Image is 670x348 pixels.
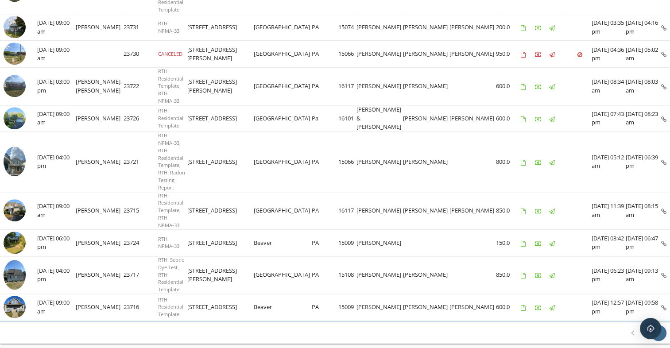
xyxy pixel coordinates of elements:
[76,294,124,321] td: [PERSON_NAME]
[338,41,356,68] td: 15066
[4,107,26,129] img: 9526397%2Fcover_photos%2FH4wKBRjCvLfj9Tgl6FKq%2Fsmall.jpg
[4,147,26,176] img: 9520955%2Fcover_photos%2FiWFgz4nRoUDUcIcSwIfT%2Fsmall.jpg
[449,41,496,68] td: [PERSON_NAME]
[76,192,124,229] td: [PERSON_NAME]
[356,14,403,41] td: [PERSON_NAME]
[187,132,254,192] td: [STREET_ADDRESS]
[403,132,449,192] td: [PERSON_NAME]
[356,229,403,256] td: [PERSON_NAME]
[496,41,521,68] td: 950.0
[254,14,312,41] td: [GEOGRAPHIC_DATA]
[124,256,158,294] td: 23717
[187,229,254,256] td: [STREET_ADDRESS]
[312,41,338,68] td: PA
[496,14,521,41] td: 200.0
[449,14,496,41] td: [PERSON_NAME]
[356,41,403,68] td: [PERSON_NAME]
[312,229,338,256] td: PA
[254,67,312,105] td: [GEOGRAPHIC_DATA]
[158,256,184,293] span: RTHI Septic Dye Test, RTHI Residential Template
[4,75,26,97] img: 9521227%2Fcover_photos%2FNGlCmCsTQV5de2oEzOFb%2Fsmall.jpg
[496,256,521,294] td: 850.0
[124,192,158,229] td: 23715
[592,132,626,192] td: [DATE] 05:12 am
[626,256,661,294] td: [DATE] 09:13 am
[626,105,661,132] td: [DATE] 08:23 am
[356,294,403,321] td: [PERSON_NAME]
[124,132,158,192] td: 23721
[403,41,449,68] td: [PERSON_NAME]
[496,229,521,256] td: 150.0
[254,192,312,229] td: [GEOGRAPHIC_DATA]
[496,105,521,132] td: 600.0
[449,105,496,132] td: [PERSON_NAME]
[254,229,312,256] td: Beaver
[403,192,449,229] td: [PERSON_NAME]
[37,105,76,132] td: [DATE] 09:00 am
[158,296,183,318] span: RTHI Residential Template
[592,229,626,256] td: [DATE] 03:42 pm
[37,294,76,321] td: [DATE] 09:00 am
[187,256,254,294] td: [STREET_ADDRESS][PERSON_NAME]
[403,294,449,321] td: [PERSON_NAME]
[187,41,254,68] td: [STREET_ADDRESS][PERSON_NAME]
[449,294,496,321] td: [PERSON_NAME]
[158,236,179,250] span: RTHI NPMA-33
[254,41,312,68] td: [GEOGRAPHIC_DATA]
[592,41,626,68] td: [DATE] 04:36 pm
[37,192,76,229] td: [DATE] 09:00 am
[254,132,312,192] td: [GEOGRAPHIC_DATA]
[187,192,254,229] td: [STREET_ADDRESS]
[312,132,338,192] td: PA
[626,14,661,41] td: [DATE] 04:16 pm
[76,229,124,256] td: [PERSON_NAME]
[37,229,76,256] td: [DATE] 06:00 pm
[158,107,183,129] span: RTHI Residential Template
[626,229,661,256] td: [DATE] 06:47 pm
[187,67,254,105] td: [STREET_ADDRESS][PERSON_NAME]
[592,14,626,41] td: [DATE] 03:35 pm
[403,67,449,105] td: [PERSON_NAME]
[124,294,158,321] td: 23716
[496,192,521,229] td: 850.0
[124,41,158,68] td: 23730
[312,105,338,132] td: Pa
[37,14,76,41] td: [DATE] 09:00 am
[37,132,76,192] td: [DATE] 04:00 pm
[158,20,179,34] span: RTHI NPMA-33
[338,256,356,294] td: 15108
[124,67,158,105] td: 23722
[496,294,521,321] td: 600.0
[187,14,254,41] td: [STREET_ADDRESS]
[356,67,403,105] td: [PERSON_NAME]
[592,67,626,105] td: [DATE] 08:34 am
[403,256,449,294] td: [PERSON_NAME]
[4,296,26,318] img: 9503963%2Fcover_photos%2FQ7hoZnVsKdh2teQpPST0%2Fsmall.jpg
[76,256,124,294] td: [PERSON_NAME]
[356,105,403,132] td: [PERSON_NAME] & [PERSON_NAME]
[496,132,521,192] td: 800.0
[592,105,626,132] td: [DATE] 07:43 pm
[254,256,312,294] td: [GEOGRAPHIC_DATA]
[338,67,356,105] td: 16117
[356,192,403,229] td: [PERSON_NAME]
[37,41,76,68] td: [DATE] 09:00 am
[76,14,124,41] td: [PERSON_NAME]
[403,105,449,132] td: [PERSON_NAME]
[626,294,661,321] td: [DATE] 09:58 pm
[312,14,338,41] td: PA
[187,294,254,321] td: [STREET_ADDRESS]
[312,67,338,105] td: PA
[124,229,158,256] td: 23724
[124,105,158,132] td: 23726
[254,294,312,321] td: Beaver
[338,229,356,256] td: 15009
[4,43,26,65] img: streetview
[4,199,26,221] img: 9503144%2Fcover_photos%2FouiDrkR0iaU0VD5OvaCR%2Fsmall.jpg
[158,50,182,57] span: CANCELED
[76,132,124,192] td: [PERSON_NAME]
[626,41,661,68] td: [DATE] 05:02 am
[124,14,158,41] td: 23731
[76,105,124,132] td: [PERSON_NAME]
[158,68,183,104] span: RTHI Residential Template, RTHI NPMA-33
